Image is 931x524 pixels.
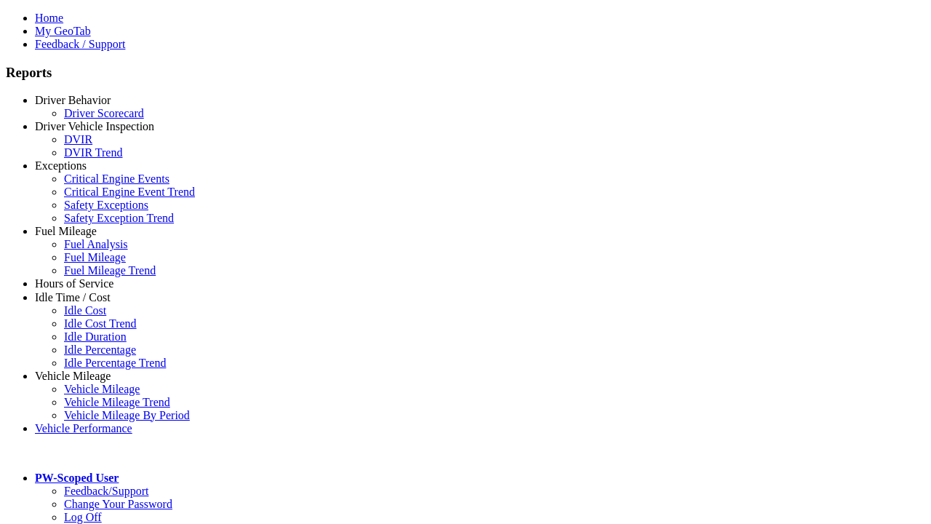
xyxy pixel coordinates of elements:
a: Feedback/Support [64,485,148,497]
a: Critical Engine Events [64,172,169,185]
a: PW-Scoped User [35,472,119,484]
a: Feedback / Support [35,38,125,50]
a: Driver Behavior [35,94,111,106]
a: Idle Duration [64,330,127,343]
a: Fuel Mileage Trend [64,264,156,277]
a: My GeoTab [35,25,91,37]
a: Vehicle Performance [35,422,132,434]
a: Exceptions [35,159,87,172]
a: Driver Scorecard [64,107,144,119]
a: HOS Explanation Reports [64,290,185,303]
a: Fuel Mileage [35,225,97,237]
a: Log Off [64,511,102,523]
a: Driver Vehicle Inspection [35,120,154,132]
a: Fuel Mileage [64,251,126,263]
a: DVIR [64,133,92,146]
a: Idle Cost Trend [64,317,137,330]
a: Idle Percentage Trend [64,357,166,369]
a: Vehicle Mileage [64,383,140,395]
a: Idle Percentage [64,344,136,356]
a: Vehicle Mileage [35,370,111,382]
a: Idle Cost [64,304,106,317]
a: Vehicle Mileage By Period [64,409,190,421]
a: DVIR Trend [64,146,122,159]
a: Change Your Password [64,498,172,510]
a: Critical Engine Event Trend [64,186,195,198]
a: Safety Exception Trend [64,212,174,224]
a: Idle Time / Cost [35,291,111,303]
a: Fuel Analysis [64,238,128,250]
a: Safety Exceptions [64,199,148,211]
h3: Reports [6,65,925,81]
a: Home [35,12,63,24]
a: Hours of Service [35,277,113,290]
a: Vehicle Mileage Trend [64,396,170,408]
